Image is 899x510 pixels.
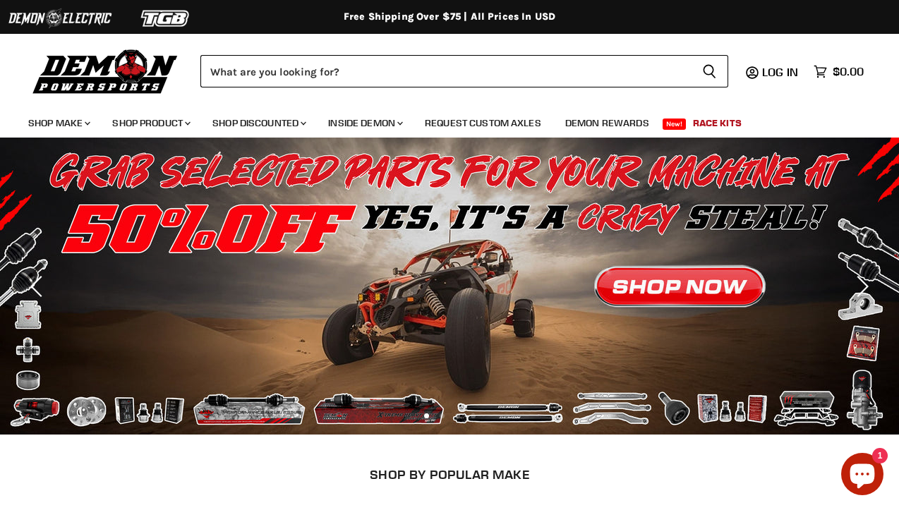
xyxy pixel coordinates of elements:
span: $0.00 [833,65,864,78]
button: Next [846,272,874,300]
input: Search [200,55,691,87]
li: Page dot 4 [471,413,476,418]
li: Page dot 1 [424,413,429,418]
a: Demon Rewards [555,109,660,138]
span: Log in [762,65,798,79]
ul: Main menu [18,103,860,138]
h2: SHOP BY POPULAR MAKE [18,467,882,482]
li: Page dot 2 [440,413,445,418]
img: Demon Powersports [28,46,183,96]
a: Race Kits [682,109,752,138]
form: Product [200,55,728,87]
a: Shop Product [102,109,199,138]
img: TGB Logo 2 [113,5,219,32]
a: $0.00 [807,61,871,82]
a: Shop Make [18,109,99,138]
img: Demon Electric Logo 2 [7,5,113,32]
button: Previous [25,272,53,300]
a: Inside Demon [318,109,411,138]
inbox-online-store-chat: Shopify online store chat [837,453,888,499]
a: Log in [756,66,807,78]
span: New! [663,119,687,130]
li: Page dot 3 [455,413,460,418]
a: Request Custom Axles [414,109,552,138]
a: Shop Discounted [202,109,315,138]
button: Search [691,55,728,87]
